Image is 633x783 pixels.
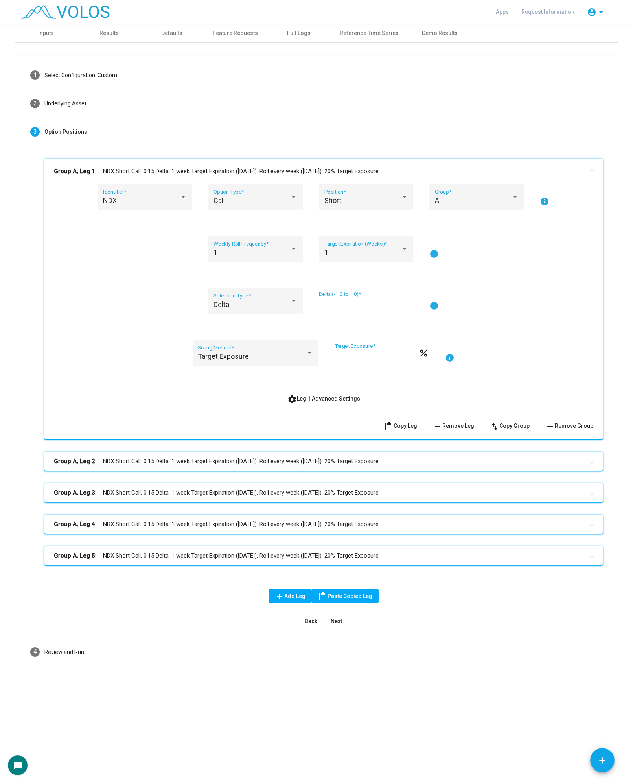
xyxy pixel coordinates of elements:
mat-icon: swap_vert [490,422,499,431]
button: Remove Leg [427,419,480,433]
span: Target Exposure [198,352,249,360]
span: Delta [213,300,229,308]
button: Back [298,614,324,628]
mat-icon: arrow_drop_down [596,7,606,17]
span: A [435,196,439,205]
a: Request Information [515,5,581,19]
span: 1 [33,71,37,79]
div: Feature Requests [213,29,258,37]
mat-expansion-panel-header: Group A, Leg 3:NDX Short Call. 0.15 Delta. 1 week Target Expiration ([DATE]). Roll every week ([D... [44,483,603,502]
button: Copy Leg [378,419,423,433]
mat-panel-title: NDX Short Call. 0.15 Delta. 1 week Target Expiration ([DATE]). Roll every week ([DATE]). 20% Targ... [54,488,584,497]
span: Back [305,618,317,624]
mat-icon: info [429,249,439,259]
button: Remove Group [539,419,600,433]
span: 1 [213,248,217,257]
mat-expansion-panel-header: Group A, Leg 4:NDX Short Call. 0.15 Delta. 1 week Target Expiration ([DATE]). Roll every week ([D... [44,515,603,534]
span: Paste Copied Leg [318,593,372,599]
mat-panel-title: NDX Short Call. 0.15 Delta. 1 week Target Expiration ([DATE]). Roll every week ([DATE]). 20% Targ... [54,167,584,176]
mat-expansion-panel-header: Group A, Leg 2:NDX Short Call. 0.15 Delta. 1 week Target Expiration ([DATE]). Roll every week ([D... [44,452,603,471]
span: Leg 1 Advanced Settings [287,395,360,402]
mat-icon: remove [433,422,442,431]
b: Group A, Leg 2: [54,457,97,466]
mat-icon: info [540,197,549,206]
span: NDX [103,196,117,205]
span: 4 [33,648,37,656]
mat-panel-title: NDX Short Call. 0.15 Delta. 1 week Target Expiration ([DATE]). Roll every week ([DATE]). 20% Targ... [54,551,584,560]
div: Option Positions [44,128,87,136]
button: Add icon [590,748,615,772]
span: 3 [33,128,37,135]
b: Group A, Leg 4: [54,520,97,529]
span: Request Information [521,9,574,15]
mat-icon: remove [545,422,555,431]
b: Group A, Leg 1: [54,167,97,176]
mat-icon: add [597,755,607,766]
mat-icon: info [445,353,455,362]
mat-icon: chat_bubble [13,761,22,770]
b: Group A, Leg 5: [54,551,97,560]
mat-icon: content_paste [318,592,328,601]
span: 2 [33,100,37,107]
span: Remove Leg [433,423,474,429]
span: Apps [496,9,509,15]
div: Select Configuration: Custom [44,71,117,79]
mat-icon: info [429,301,439,310]
mat-expansion-panel-header: Group A, Leg 5:NDX Short Call. 0.15 Delta. 1 week Target Expiration ([DATE]). Roll every week ([D... [44,546,603,565]
div: Full Logs [287,29,311,37]
mat-expansion-panel-header: Group A, Leg 1:NDX Short Call. 0.15 Delta. 1 week Target Expiration ([DATE]). Roll every week ([D... [44,159,603,184]
mat-panel-title: NDX Short Call. 0.15 Delta. 1 week Target Expiration ([DATE]). Roll every week ([DATE]). 20% Targ... [54,457,584,466]
mat-icon: account_circle [587,7,596,17]
button: Next [324,614,349,628]
span: Short [324,196,341,205]
mat-icon: content_paste [384,422,394,431]
span: Add Leg [275,593,305,599]
span: Call [213,196,225,205]
span: 1 [324,248,328,257]
a: Apps [489,5,515,19]
button: Paste Copied Leg [312,589,379,603]
div: Inputs [38,29,54,37]
b: Group A, Leg 3: [54,488,97,497]
button: Add Leg [269,589,312,603]
mat-icon: add [275,592,284,601]
div: Defaults [161,29,182,37]
div: Results [99,29,119,37]
span: Copy Group [490,423,530,429]
div: Demo Results [422,29,458,37]
div: Reference Time Series [340,29,399,37]
mat-icon: percent [418,347,429,357]
button: Copy Group [484,419,536,433]
span: Remove Group [545,423,593,429]
span: Copy Leg [384,423,417,429]
mat-panel-title: NDX Short Call. 0.15 Delta. 1 week Target Expiration ([DATE]). Roll every week ([DATE]). 20% Targ... [54,520,584,529]
mat-icon: settings [287,395,297,404]
div: Review and Run [44,648,84,656]
span: Next [331,618,342,624]
div: Underlying Asset [44,100,86,108]
button: Leg 1 Advanced Settings [281,391,366,406]
div: Group A, Leg 1:NDX Short Call. 0.15 Delta. 1 week Target Expiration ([DATE]). Roll every week ([D... [44,184,603,439]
